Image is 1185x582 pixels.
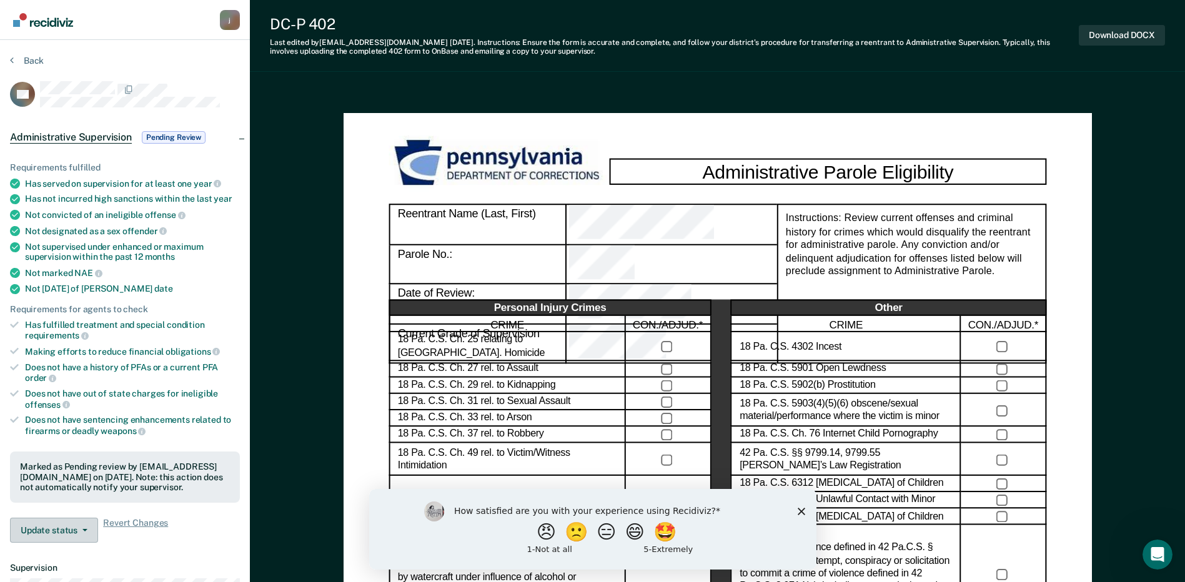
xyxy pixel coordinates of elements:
[142,131,206,144] span: Pending Review
[25,242,240,263] div: Not supervised under enhanced or maximum supervision within the past 12
[25,225,240,237] div: Not designated as a sex
[397,333,617,360] label: 18 Pa. C.S. Ch. 25 relating to [GEOGRAPHIC_DATA]. Homicide
[740,363,886,376] label: 18 Pa. C.S. 5901 Open Lewdness
[776,204,1046,363] div: Instructions: Review current offenses and criminal history for crimes which would disqualify the ...
[103,518,168,543] span: Revert Changes
[122,226,167,236] span: offender
[397,412,532,425] label: 18 Pa. C.S. Ch. 33 rel. to Arson
[10,162,240,173] div: Requirements fulfilled
[166,347,220,357] span: obligations
[74,268,102,278] span: NAE
[154,284,172,293] span: date
[214,194,232,204] span: year
[220,10,240,30] button: Profile dropdown button
[389,284,566,323] div: Date of Review:
[740,428,938,441] label: 18 Pa. C.S. Ch. 76 Internet Child Pornography
[740,379,876,392] label: 18 Pa. C.S. 5902(b) Prostitution
[731,316,961,332] div: CRIME
[369,489,816,570] iframe: Survey by Kim from Recidiviz
[25,320,240,341] div: Has fulfilled treatment and special condition
[10,518,98,543] button: Update status
[25,388,240,410] div: Does not have out of state charges for ineligible
[25,415,240,436] div: Does not have sentencing enhancements related to firearms or deadly
[10,304,240,315] div: Requirements for agents to check
[397,428,543,441] label: 18 Pa. C.S. Ch. 37 rel. to Robbery
[25,209,240,220] div: Not convicted of an ineligible
[567,204,777,245] div: Reentrant Name (Last, First)
[10,563,240,573] dt: Supervision
[450,38,474,47] span: [DATE]
[25,330,89,340] span: requirements
[1079,25,1165,46] button: Download DOCX
[220,10,240,30] div: j
[740,446,952,473] label: 42 Pa. C.S. §§ 9799.14, 9799.55 [PERSON_NAME]’s Law Registration
[25,194,240,204] div: Has not incurred high sanctions within the last
[397,395,570,408] label: 18 Pa. C.S. Ch. 31 rel. to Sexual Assault
[1143,540,1173,570] iframe: Intercom live chat
[740,397,952,423] label: 18 Pa. C.S. 5903(4)(5)(6) obscene/sexual material/performance where the victim is minor
[13,13,73,27] img: Recidiviz
[25,400,70,410] span: offenses
[145,252,175,262] span: months
[25,267,240,279] div: Not marked
[731,300,1046,316] div: Other
[609,158,1046,185] div: Administrative Parole Eligibility
[397,379,555,392] label: 18 Pa. C.S. Ch. 29 rel. to Kidnapping
[194,179,221,189] span: year
[740,477,943,490] label: 18 Pa. C.S. 6312 [MEDICAL_DATA] of Children
[389,316,625,332] div: CRIME
[101,426,146,436] span: weapons
[389,136,609,191] img: PDOC Logo
[961,316,1046,332] div: CON./ADJUD.*
[625,316,711,332] div: CON./ADJUD.*
[567,245,777,284] div: Parole No.:
[25,284,240,294] div: Not [DATE] of [PERSON_NAME]
[270,15,1079,33] div: DC-P 402
[389,245,566,284] div: Parole No.:
[20,461,230,493] div: Marked as Pending review by [EMAIL_ADDRESS][DOMAIN_NAME] on [DATE]. Note: this action does not au...
[397,446,617,473] label: 18 Pa. C.S. Ch. 49 rel. to Victim/Witness Intimidation
[145,210,186,220] span: offense
[270,38,1079,56] div: Last edited by [EMAIL_ADDRESS][DOMAIN_NAME] . Instructions: Ensure the form is accurate and compl...
[10,55,44,66] button: Back
[10,131,132,144] span: Administrative Supervision
[389,204,566,245] div: Reentrant Name (Last, First)
[25,362,240,383] div: Does not have a history of PFAs or a current PFA order
[25,178,240,189] div: Has served on supervision for at least one
[397,363,538,376] label: 18 Pa. C.S. Ch. 27 rel. to Assault
[25,346,240,357] div: Making efforts to reduce financial
[567,284,777,323] div: Date of Review:
[740,340,841,353] label: 18 Pa. C.S. 4302 Incest
[740,494,935,507] label: 18 Pa. C.S. 6318 Unlawful Contact with Minor
[740,510,943,523] label: 18 Pa. C.S. 6320 [MEDICAL_DATA] of Children
[389,300,711,316] div: Personal Injury Crimes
